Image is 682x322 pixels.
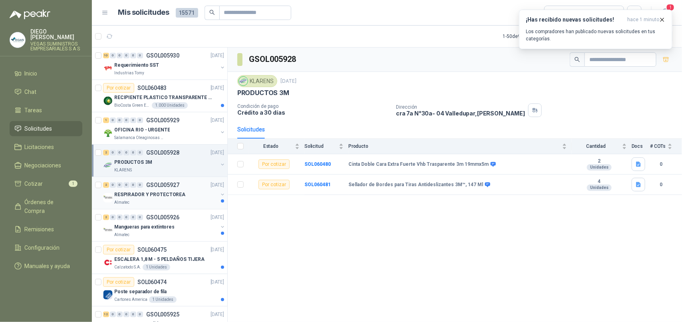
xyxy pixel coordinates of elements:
span: Negociaciones [25,161,62,170]
span: # COTs [650,143,666,149]
a: Negociaciones [10,158,82,173]
div: 0 [123,117,129,123]
a: Por cotizarSOL060474[DATE] Company LogoPoste separador de filaCartones America1 Unidades [92,274,227,306]
p: GSOL005925 [146,312,179,317]
h3: GSOL005928 [249,53,297,66]
b: 0 [650,161,672,168]
div: 0 [117,215,123,220]
img: Company Logo [103,96,113,105]
span: Cotizar [25,179,43,188]
span: Solicitudes [25,124,52,133]
p: cra 7a N°30a- 04 Valledupar , [PERSON_NAME] [396,110,525,117]
span: hace 1 minuto [627,16,659,23]
div: 0 [130,150,136,155]
span: Manuales y ayuda [25,262,70,270]
div: KLARENS [237,75,277,87]
div: 0 [117,150,123,155]
img: Company Logo [103,290,113,300]
p: RESPIRADOR Y PROTECTOREA [114,191,185,199]
p: Condición de pago [237,103,390,109]
a: Tareas [10,103,82,118]
b: 2 [572,158,627,165]
a: 2 0 0 0 0 0 GSOL005927[DATE] Company LogoRESPIRADOR Y PROTECTOREAAlmatec [103,180,226,206]
p: Almatec [114,199,129,206]
span: 1 [69,181,78,187]
div: 0 [130,182,136,188]
div: 0 [110,53,116,58]
h3: ¡Has recibido nuevas solicitudes! [526,16,624,23]
img: Company Logo [10,32,25,48]
div: Por cotizar [258,180,290,189]
b: Sellador de Bordes para Tiras Antideslizantes 3M™, 147 Ml [348,182,483,188]
a: Manuales y ayuda [10,258,82,274]
div: 1 Unidades [143,264,170,270]
a: 2 0 0 0 0 0 GSOL005926[DATE] Company LogoMangueras para extintoresAlmatec [103,213,226,238]
h1: Mis solicitudes [118,7,169,18]
p: Salamanca Oleaginosas SAS [114,135,165,141]
div: Unidades [587,164,612,171]
p: Almatec [114,232,129,238]
a: Configuración [10,240,82,255]
a: Por cotizarSOL060483[DATE] Company LogoRECIPIENTE PLASTICO TRANSPARENTE 500 MLBioCosta Green Ener... [92,80,227,112]
div: Por cotizar [258,159,290,169]
th: Cantidad [572,139,632,154]
span: Licitaciones [25,143,54,151]
span: Tareas [25,106,42,115]
p: Dirección [396,104,525,110]
span: Solicitud [304,143,337,149]
p: [DATE] [211,84,224,92]
p: Calzatodo S.A. [114,264,141,270]
div: Por cotizar [103,83,134,93]
img: Company Logo [103,225,113,235]
p: PRODUCTOS 3M [237,89,289,97]
span: Chat [25,87,37,96]
span: Producto [348,143,561,149]
th: Docs [632,139,650,154]
a: 1 0 0 0 0 0 GSOL005929[DATE] Company LogoOFICINA RIO - URGENTESalamanca Oleaginosas SAS [103,115,226,141]
p: SOL060474 [137,279,167,285]
p: SOL060475 [137,247,167,252]
div: 1 [103,117,109,123]
div: 2 [103,182,109,188]
a: Órdenes de Compra [10,195,82,219]
p: Los compradores han publicado nuevas solicitudes en tus categorías. [526,28,666,42]
div: 0 [123,182,129,188]
div: 2 [103,215,109,220]
div: 0 [137,150,143,155]
span: Remisiones [25,225,54,234]
img: Company Logo [103,64,113,73]
a: Remisiones [10,222,82,237]
th: Estado [249,139,304,154]
p: SOL060483 [137,85,167,91]
p: DIEGO [PERSON_NAME] [30,29,82,40]
p: Mangueras para extintores [114,223,175,231]
img: Company Logo [103,193,113,203]
p: GSOL005926 [146,215,179,220]
p: PRODUCTOS 3M [114,159,152,166]
div: 0 [137,182,143,188]
button: 1 [658,6,672,20]
p: OFICINA RIO - URGENTE [114,126,170,134]
div: 0 [130,117,136,123]
div: 0 [137,312,143,317]
button: ¡Has recibido nuevas solicitudes!hace 1 minuto Los compradores han publicado nuevas solicitudes e... [519,10,672,49]
span: Inicio [25,69,38,78]
p: [DATE] [211,117,224,124]
p: [DATE] [211,214,224,221]
div: 0 [137,53,143,58]
span: Órdenes de Compra [25,198,75,215]
div: 0 [110,117,116,123]
div: 0 [110,150,116,155]
b: 0 [650,181,672,189]
div: 0 [123,53,129,58]
div: Solicitudes [237,125,265,134]
p: [DATE] [211,278,224,286]
p: [DATE] [211,52,224,60]
a: 10 0 0 0 0 0 GSOL005930[DATE] Company LogoRequerimiento SSTIndustrias Tomy [103,51,226,76]
b: Cinta Doble Cara Extra Fuerte Vhb Trasparente 3m 19mmx5m [348,161,489,168]
div: 0 [130,215,136,220]
div: 12 [103,312,109,317]
div: 2 [103,150,109,155]
span: search [209,10,215,15]
div: 0 [130,53,136,58]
